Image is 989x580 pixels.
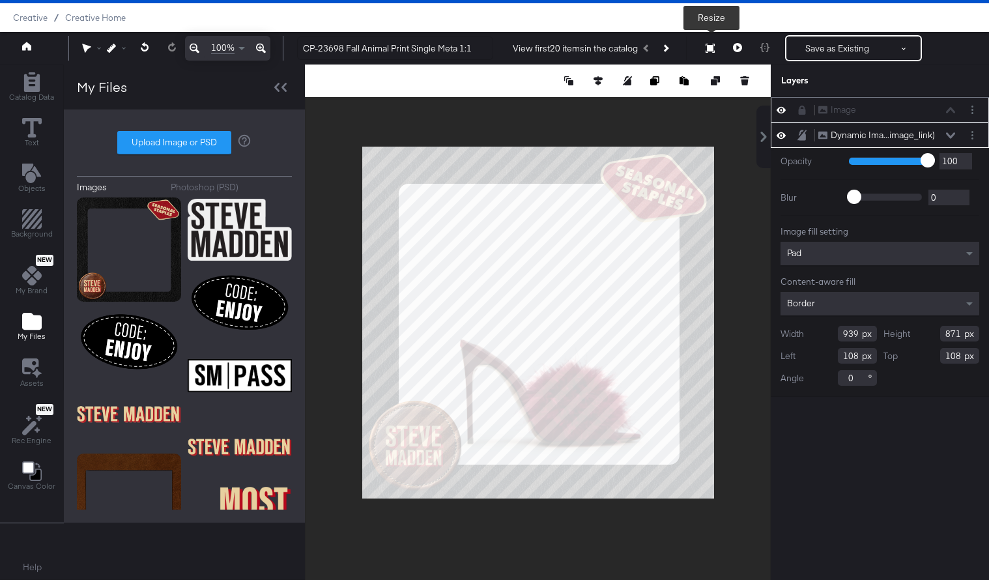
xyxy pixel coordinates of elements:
a: Creative Home [65,12,126,23]
span: New [36,405,53,414]
span: My Brand [16,285,48,296]
button: NewMy Brand [8,252,55,300]
div: View first 20 items in the catalog [513,42,638,55]
button: Assets [12,355,51,392]
button: Save as Existing [786,36,888,60]
label: Opacity [781,155,839,167]
label: Angle [781,372,804,384]
div: Image fill setting [781,225,979,238]
span: New [36,256,53,265]
button: Resize [696,37,724,61]
span: Rec Engine [12,435,51,446]
button: Layer Options [966,103,979,117]
span: 100% [211,42,235,54]
div: Layers [781,74,914,87]
button: Photoshop (PSD) [171,181,293,194]
span: Text [25,138,39,148]
button: Paste image [680,74,693,87]
button: Add Rectangle [1,69,62,106]
button: Layer Options [966,128,979,142]
span: Border [787,297,815,309]
span: Objects [18,183,46,194]
div: Content-aware fill [781,276,979,288]
svg: Copy image [650,76,659,85]
button: Add Text [10,160,53,197]
button: Help [14,556,51,579]
button: Dynamic Ima...image_link) [818,128,936,142]
button: Copy image [650,74,663,87]
span: Background [11,229,53,239]
button: Add Rectangle [3,207,61,244]
label: Blur [781,192,839,204]
button: Images [77,181,161,194]
div: My Files [77,78,127,96]
button: Text [14,115,50,152]
button: NewRec Engine [4,401,59,450]
label: Height [883,328,910,340]
div: Dynamic Ima...image_link) [831,129,935,141]
span: / [48,12,65,23]
label: Width [781,328,804,340]
label: Top [883,350,898,362]
a: Help [23,561,42,573]
div: Images [77,181,107,194]
span: Canvas Color [8,481,55,491]
div: Photoshop (PSD) [171,181,238,194]
span: My Files [18,331,46,341]
label: Left [781,350,795,362]
span: Creative [13,12,48,23]
button: Add Files [10,309,53,346]
button: Next Product [656,36,674,60]
span: Pad [787,247,801,259]
span: Catalog Data [9,92,54,102]
svg: Paste image [680,76,689,85]
span: Assets [20,378,44,388]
